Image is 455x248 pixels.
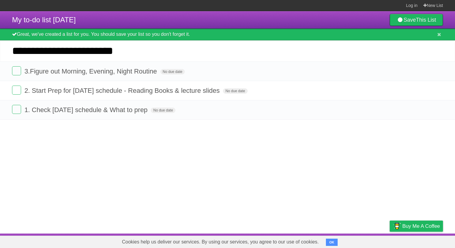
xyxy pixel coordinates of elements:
[393,221,401,231] img: Buy me a coffee
[326,239,338,246] button: OK
[330,235,354,246] a: Developers
[24,67,158,75] span: 3.Figure out Morning, Evening, Night Routine
[12,16,76,24] span: My to-do list [DATE]
[416,17,436,23] b: This List
[310,235,322,246] a: About
[24,87,221,94] span: 2. Start Prep for [DATE] schedule - Reading Books & lecture slides
[223,88,247,94] span: No due date
[390,221,443,232] a: Buy me a coffee
[24,106,149,114] span: 1. Check [DATE] schedule & What to prep
[390,14,443,26] a: SaveThis List
[116,236,325,248] span: Cookies help us deliver our services. By using our services, you agree to our use of cookies.
[402,221,440,231] span: Buy me a coffee
[405,235,443,246] a: Suggest a feature
[361,235,375,246] a: Terms
[151,108,175,113] span: No due date
[12,66,21,75] label: Done
[382,235,398,246] a: Privacy
[12,86,21,95] label: Done
[12,105,21,114] label: Done
[160,69,185,74] span: No due date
